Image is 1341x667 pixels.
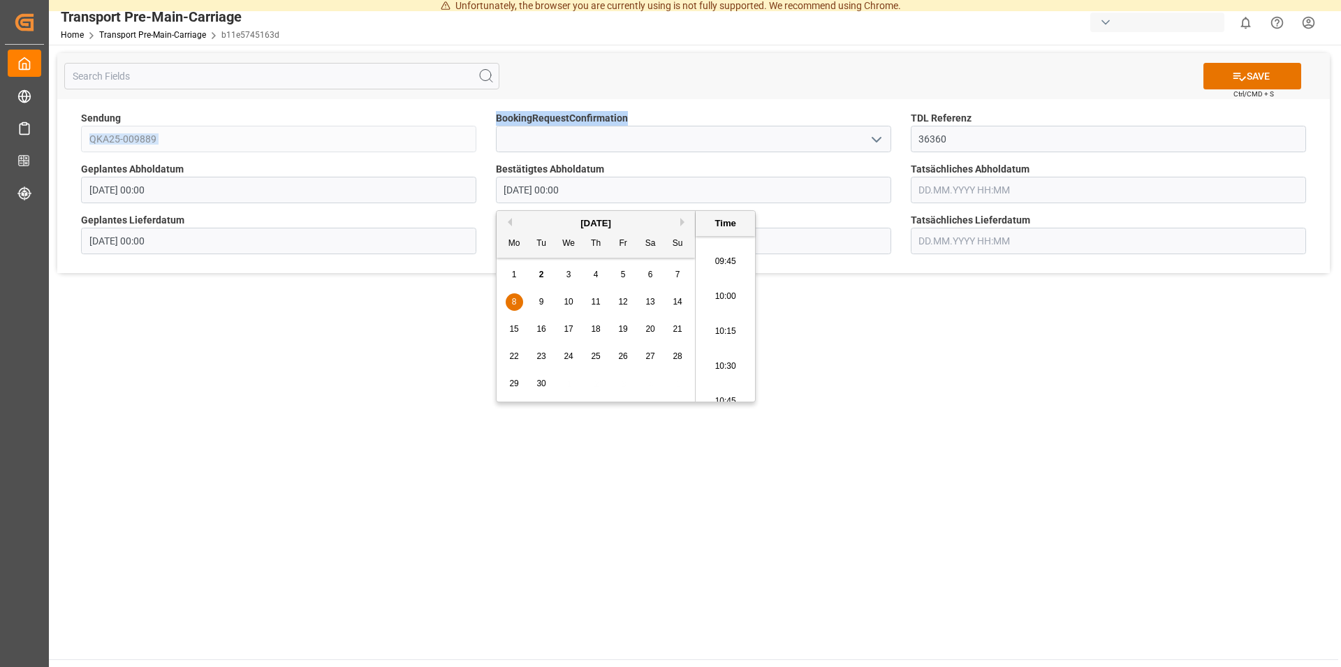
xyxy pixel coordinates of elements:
span: 3 [566,270,571,279]
span: 16 [536,324,545,334]
input: DD.MM.YYYY HH:MM [81,228,476,254]
div: Time [699,217,752,230]
div: Choose Wednesday, September 24th, 2025 [560,348,578,365]
input: DD.MM.YYYY HH:MM [81,177,476,203]
li: 10:45 [696,384,755,419]
div: Choose Saturday, September 6th, 2025 [642,266,659,284]
span: 5 [621,270,626,279]
div: Choose Saturday, September 13th, 2025 [642,293,659,311]
span: 19 [618,324,627,334]
button: Previous Month [504,218,512,226]
div: Choose Friday, September 12th, 2025 [615,293,632,311]
div: Choose Thursday, September 25th, 2025 [587,348,605,365]
div: Choose Friday, September 26th, 2025 [615,348,632,365]
span: 30 [536,379,545,388]
span: 20 [645,324,654,334]
div: Choose Monday, September 29th, 2025 [506,375,523,393]
div: Sa [642,235,659,253]
div: We [560,235,578,253]
div: Choose Sunday, September 7th, 2025 [669,266,687,284]
span: 10 [564,297,573,307]
span: 24 [564,351,573,361]
li: 09:45 [696,244,755,279]
span: BookingRequestConfirmation [496,111,628,126]
div: Choose Saturday, September 27th, 2025 [642,348,659,365]
span: Tatsächliches Lieferdatum [911,213,1030,228]
div: Choose Wednesday, September 10th, 2025 [560,293,578,311]
span: 7 [675,270,680,279]
div: Tu [533,235,550,253]
a: Transport Pre-Main-Carriage [99,30,206,40]
span: 27 [645,351,654,361]
div: Choose Sunday, September 14th, 2025 [669,293,687,311]
div: Choose Monday, September 22nd, 2025 [506,348,523,365]
div: Fr [615,235,632,253]
div: Mo [506,235,523,253]
span: 17 [564,324,573,334]
a: Home [61,30,84,40]
div: Transport Pre-Main-Carriage [61,6,279,27]
span: 8 [512,297,517,307]
div: Choose Tuesday, September 23rd, 2025 [533,348,550,365]
div: Choose Wednesday, September 3rd, 2025 [560,266,578,284]
span: 21 [673,324,682,334]
li: 10:00 [696,279,755,314]
div: Su [669,235,687,253]
div: Choose Monday, September 1st, 2025 [506,266,523,284]
input: Search Fields [64,63,499,89]
span: 1 [512,270,517,279]
span: 2 [539,270,544,279]
button: show 0 new notifications [1230,7,1261,38]
span: 9 [539,297,544,307]
span: Ctrl/CMD + S [1233,89,1274,99]
span: TDL Referenz [911,111,972,126]
span: Bestätigtes Abholdatum [496,162,604,177]
span: 4 [594,270,599,279]
span: Geplantes Abholdatum [81,162,184,177]
div: Choose Tuesday, September 2nd, 2025 [533,266,550,284]
div: Choose Thursday, September 4th, 2025 [587,266,605,284]
span: 26 [618,351,627,361]
div: Choose Monday, September 8th, 2025 [506,293,523,311]
button: Next Month [680,218,689,226]
span: 6 [648,270,653,279]
span: 23 [536,351,545,361]
div: Choose Sunday, September 21st, 2025 [669,321,687,338]
span: 14 [673,297,682,307]
div: Choose Friday, September 19th, 2025 [615,321,632,338]
div: Choose Monday, September 15th, 2025 [506,321,523,338]
div: [DATE] [497,217,695,230]
input: DD.MM.YYYY HH:MM [496,177,891,203]
span: 18 [591,324,600,334]
span: 25 [591,351,600,361]
input: DD.MM.YYYY HH:MM [911,228,1306,254]
div: Choose Sunday, September 28th, 2025 [669,348,687,365]
input: DD.MM.YYYY HH:MM [911,177,1306,203]
span: 11 [591,297,600,307]
div: Choose Thursday, September 18th, 2025 [587,321,605,338]
div: Choose Tuesday, September 30th, 2025 [533,375,550,393]
span: 12 [618,297,627,307]
button: open menu [865,129,886,150]
span: 29 [509,379,518,388]
div: Th [587,235,605,253]
span: Sendung [81,111,121,126]
div: Choose Thursday, September 11th, 2025 [587,293,605,311]
span: 15 [509,324,518,334]
li: 10:15 [696,314,755,349]
button: SAVE [1203,63,1301,89]
button: Help Center [1261,7,1293,38]
span: 13 [645,297,654,307]
span: 22 [509,351,518,361]
span: Tatsächliches Abholdatum [911,162,1029,177]
div: month 2025-09 [501,261,691,397]
li: 10:30 [696,349,755,384]
span: 28 [673,351,682,361]
div: Choose Tuesday, September 16th, 2025 [533,321,550,338]
div: Choose Wednesday, September 17th, 2025 [560,321,578,338]
span: Geplantes Lieferdatum [81,213,184,228]
div: Choose Friday, September 5th, 2025 [615,266,632,284]
div: Choose Saturday, September 20th, 2025 [642,321,659,338]
div: Choose Tuesday, September 9th, 2025 [533,293,550,311]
